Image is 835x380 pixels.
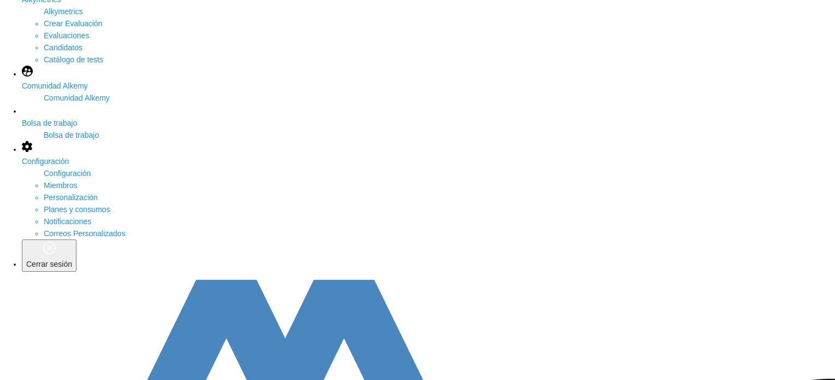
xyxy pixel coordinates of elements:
a: Catálogo de tests [44,55,103,64]
span: Cerrar sesión [26,260,72,268]
span: Alkymetrics [44,7,83,16]
a: Candidatos [44,43,83,52]
span: Comunidad Alkemy [22,81,88,90]
a: Evaluaciones [44,31,89,40]
a: Personalización [44,193,98,202]
span: Configuración [22,157,69,166]
button: Cerrar sesión [22,239,77,272]
span: Bolsa de trabajo [22,119,77,127]
a: Correos Personalizados [44,229,125,238]
span: Configuración [44,169,91,178]
a: Planes y consumos [44,205,110,214]
span: Comunidad Alkemy [44,93,110,102]
span: Bolsa de trabajo [44,131,99,139]
a: Miembros [44,181,77,190]
a: Crear Evaluación [44,19,102,28]
a: Notificaciones [44,217,91,226]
